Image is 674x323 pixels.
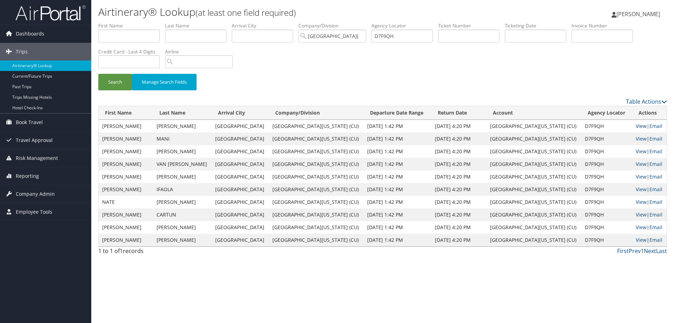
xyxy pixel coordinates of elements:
[269,196,364,208] td: [GEOGRAPHIC_DATA][US_STATE] (CU)
[431,106,487,120] th: Return Date: activate to sort column ascending
[487,221,581,234] td: [GEOGRAPHIC_DATA][US_STATE] (CU)
[649,161,662,167] a: Email
[431,120,487,133] td: [DATE] 4:20 PM
[487,120,581,133] td: [GEOGRAPHIC_DATA][US_STATE] (CU)
[487,234,581,246] td: [GEOGRAPHIC_DATA][US_STATE] (CU)
[431,158,487,170] td: [DATE] 4:20 PM
[99,145,153,158] td: [PERSON_NAME]
[99,133,153,145] td: [PERSON_NAME]
[632,208,667,221] td: |
[232,22,298,29] label: Arrival City
[649,135,662,142] a: Email
[99,120,153,133] td: [PERSON_NAME]
[487,158,581,170] td: [GEOGRAPHIC_DATA][US_STATE] (CU)
[656,247,667,255] a: Last
[632,158,667,170] td: |
[632,170,667,183] td: |
[487,145,581,158] td: [GEOGRAPHIC_DATA][US_STATE] (CU)
[120,247,123,255] span: 1
[99,234,153,246] td: [PERSON_NAME]
[364,170,431,183] td: [DATE] 1:42 PM
[364,196,431,208] td: [DATE] 1:42 PM
[487,170,581,183] td: [GEOGRAPHIC_DATA][US_STATE] (CU)
[632,196,667,208] td: |
[636,123,647,129] a: View
[571,22,638,29] label: Invoice Number
[581,221,632,234] td: D7F9QH
[99,170,153,183] td: [PERSON_NAME]
[438,22,505,29] label: Ticket Number
[581,120,632,133] td: D7F9QH
[581,183,632,196] td: D7F9QH
[581,158,632,170] td: D7F9QH
[632,106,667,120] th: Actions
[98,22,165,29] label: First Name
[641,247,644,255] a: 1
[212,183,269,196] td: [GEOGRAPHIC_DATA]
[581,208,632,221] td: D7F9QH
[16,114,43,131] span: Book Travel
[487,196,581,208] td: [GEOGRAPHIC_DATA][US_STATE] (CU)
[98,5,477,19] h1: Airtinerary® Lookup
[16,149,58,167] span: Risk Management
[487,106,581,120] th: Account: activate to sort column ascending
[636,148,647,155] a: View
[616,10,660,18] span: [PERSON_NAME]
[364,221,431,234] td: [DATE] 1:42 PM
[364,208,431,221] td: [DATE] 1:42 PM
[581,133,632,145] td: D7F9QH
[431,170,487,183] td: [DATE] 4:20 PM
[212,145,269,158] td: [GEOGRAPHIC_DATA]
[636,186,647,193] a: View
[629,247,641,255] a: Prev
[581,170,632,183] td: D7F9QH
[431,234,487,246] td: [DATE] 4:20 PM
[364,133,431,145] td: [DATE] 1:42 PM
[636,199,647,205] a: View
[364,106,431,120] th: Departure Date Range: activate to sort column ascending
[212,234,269,246] td: [GEOGRAPHIC_DATA]
[212,208,269,221] td: [GEOGRAPHIC_DATA]
[212,221,269,234] td: [GEOGRAPHIC_DATA]
[269,145,364,158] td: [GEOGRAPHIC_DATA][US_STATE] (CU)
[636,135,647,142] a: View
[212,106,269,120] th: Arrival City: activate to sort column ascending
[371,22,438,29] label: Agency Locator
[269,208,364,221] td: [GEOGRAPHIC_DATA][US_STATE] (CU)
[153,208,212,221] td: CARTUN
[196,7,296,18] small: (at least one field required)
[269,106,364,120] th: Company/Division
[132,74,197,90] button: Manage Search Fields
[649,123,662,129] a: Email
[153,170,212,183] td: [PERSON_NAME]
[16,43,28,60] span: Trips
[269,158,364,170] td: [GEOGRAPHIC_DATA][US_STATE] (CU)
[153,106,212,120] th: Last Name: activate to sort column ascending
[153,158,212,170] td: VAN [PERSON_NAME]
[649,173,662,180] a: Email
[636,224,647,231] a: View
[153,133,212,145] td: MANI
[269,183,364,196] td: [GEOGRAPHIC_DATA][US_STATE] (CU)
[487,133,581,145] td: [GEOGRAPHIC_DATA][US_STATE] (CU)
[98,74,132,90] button: Search
[99,158,153,170] td: [PERSON_NAME]
[98,48,165,55] label: Credit Card - Last 4 Digits
[632,221,667,234] td: |
[99,221,153,234] td: [PERSON_NAME]
[636,211,647,218] a: View
[364,120,431,133] td: [DATE] 1:42 PM
[364,145,431,158] td: [DATE] 1:42 PM
[269,221,364,234] td: [GEOGRAPHIC_DATA][US_STATE] (CU)
[581,234,632,246] td: D7F9QH
[16,131,53,149] span: Travel Approval
[632,234,667,246] td: |
[212,158,269,170] td: [GEOGRAPHIC_DATA]
[617,247,629,255] a: First
[153,145,212,158] td: [PERSON_NAME]
[153,234,212,246] td: [PERSON_NAME]
[16,167,39,185] span: Reporting
[649,148,662,155] a: Email
[431,221,487,234] td: [DATE] 4:20 PM
[99,196,153,208] td: NATE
